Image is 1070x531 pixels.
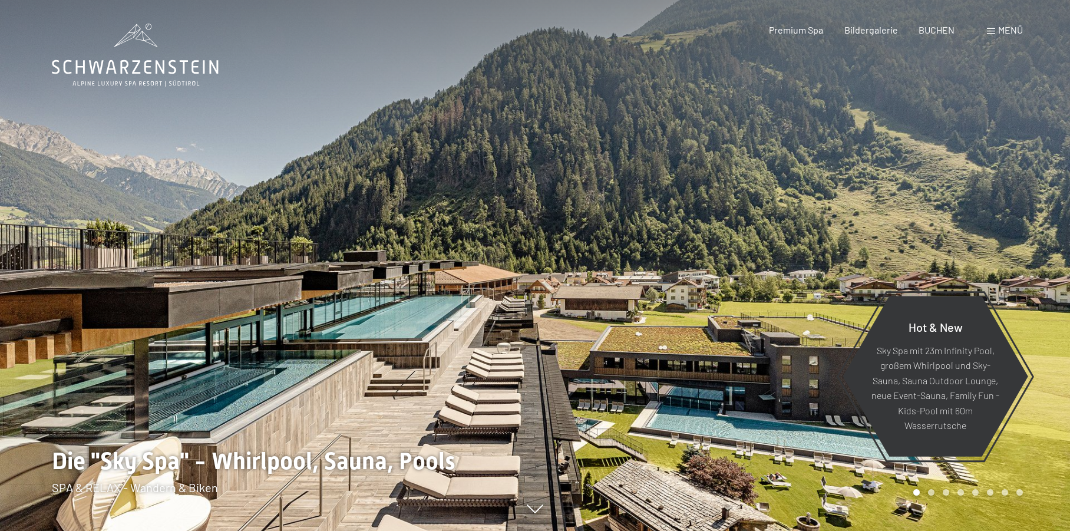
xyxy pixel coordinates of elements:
a: Hot & New Sky Spa mit 23m Infinity Pool, großem Whirlpool und Sky-Sauna, Sauna Outdoor Lounge, ne... [842,295,1029,457]
a: BUCHEN [919,24,955,35]
div: Carousel Page 4 [957,489,964,496]
a: Bildergalerie [844,24,898,35]
div: Carousel Page 6 [987,489,993,496]
div: Carousel Pagination [909,489,1023,496]
div: Carousel Page 1 (Current Slide) [913,489,920,496]
div: Carousel Page 5 [972,489,979,496]
div: Carousel Page 3 [943,489,949,496]
p: Sky Spa mit 23m Infinity Pool, großem Whirlpool und Sky-Sauna, Sauna Outdoor Lounge, neue Event-S... [871,342,999,433]
span: Hot & New [909,319,963,334]
div: Carousel Page 7 [1002,489,1008,496]
div: Carousel Page 2 [928,489,934,496]
div: Carousel Page 8 [1016,489,1023,496]
span: Menü [998,24,1023,35]
a: Premium Spa [769,24,823,35]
